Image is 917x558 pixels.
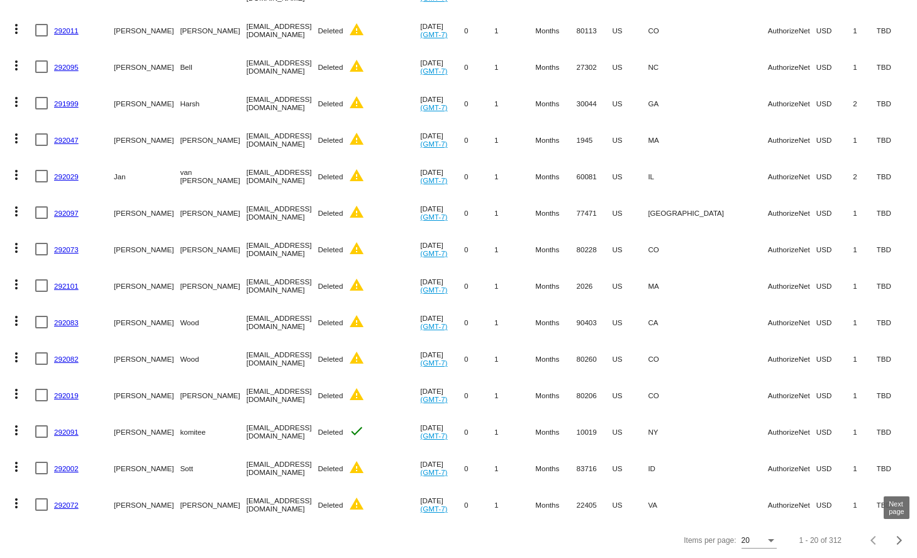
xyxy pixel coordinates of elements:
[648,377,730,413] mat-cell: CO
[612,450,648,486] mat-cell: US
[648,413,730,450] mat-cell: NY
[420,140,447,148] a: (GMT-7)
[114,12,180,48] mat-cell: [PERSON_NAME]
[853,85,876,121] mat-cell: 2
[494,267,535,304] mat-cell: 1
[494,450,535,486] mat-cell: 1
[535,231,576,267] mat-cell: Months
[180,304,246,340] mat-cell: Wood
[464,450,494,486] mat-cell: 0
[612,158,648,194] mat-cell: US
[816,340,853,377] mat-cell: USD
[494,413,535,450] mat-cell: 1
[420,286,447,294] a: (GMT-7)
[648,231,730,267] mat-cell: CO
[464,377,494,413] mat-cell: 0
[494,85,535,121] mat-cell: 1
[180,48,246,85] mat-cell: Bell
[742,537,777,545] mat-select: Items per page:
[180,85,246,121] mat-cell: Harsh
[180,450,246,486] mat-cell: Sott
[420,395,447,403] a: (GMT-7)
[648,121,730,158] mat-cell: MA
[742,536,750,545] span: 20
[577,85,613,121] mat-cell: 30044
[247,158,318,194] mat-cell: [EMAIL_ADDRESS][DOMAIN_NAME]
[648,12,730,48] mat-cell: CO
[420,176,447,184] a: (GMT-7)
[420,468,447,476] a: (GMT-7)
[684,536,736,545] div: Items per page:
[464,340,494,377] mat-cell: 0
[816,48,853,85] mat-cell: USD
[494,48,535,85] mat-cell: 1
[535,304,576,340] mat-cell: Months
[54,172,79,181] a: 292029
[768,377,816,413] mat-cell: AuthorizeNet
[577,194,613,231] mat-cell: 77471
[535,194,576,231] mat-cell: Months
[862,528,887,553] button: Previous page
[853,377,876,413] mat-cell: 1
[577,121,613,158] mat-cell: 1945
[816,158,853,194] mat-cell: USD
[420,413,464,450] mat-cell: [DATE]
[54,501,79,509] a: 292072
[816,85,853,121] mat-cell: USD
[54,209,79,217] a: 292097
[853,450,876,486] mat-cell: 1
[318,245,343,254] span: Deleted
[816,267,853,304] mat-cell: USD
[318,391,343,399] span: Deleted
[54,282,79,290] a: 292101
[612,85,648,121] mat-cell: US
[114,304,180,340] mat-cell: [PERSON_NAME]
[420,194,464,231] mat-cell: [DATE]
[577,486,613,523] mat-cell: 22405
[9,58,24,73] mat-icon: more_vert
[114,413,180,450] mat-cell: [PERSON_NAME]
[887,528,912,553] button: Next page
[54,136,79,144] a: 292047
[318,464,343,472] span: Deleted
[54,318,79,326] a: 292083
[318,501,343,509] span: Deleted
[247,12,318,48] mat-cell: [EMAIL_ADDRESS][DOMAIN_NAME]
[247,304,318,340] mat-cell: [EMAIL_ADDRESS][DOMAIN_NAME]
[9,131,24,146] mat-icon: more_vert
[494,158,535,194] mat-cell: 1
[114,194,180,231] mat-cell: [PERSON_NAME]
[9,167,24,182] mat-icon: more_vert
[114,450,180,486] mat-cell: [PERSON_NAME]
[768,413,816,450] mat-cell: AuthorizeNet
[853,340,876,377] mat-cell: 1
[816,413,853,450] mat-cell: USD
[494,377,535,413] mat-cell: 1
[54,355,79,363] a: 292082
[114,48,180,85] mat-cell: [PERSON_NAME]
[420,322,447,330] a: (GMT-7)
[535,486,576,523] mat-cell: Months
[9,386,24,401] mat-icon: more_vert
[318,99,343,108] span: Deleted
[420,486,464,523] mat-cell: [DATE]
[768,12,816,48] mat-cell: AuthorizeNet
[853,48,876,85] mat-cell: 1
[349,131,364,147] mat-icon: warning
[247,486,318,523] mat-cell: [EMAIL_ADDRESS][DOMAIN_NAME]
[464,231,494,267] mat-cell: 0
[535,340,576,377] mat-cell: Months
[816,194,853,231] mat-cell: USD
[535,450,576,486] mat-cell: Months
[54,26,79,35] a: 292011
[420,304,464,340] mat-cell: [DATE]
[349,496,364,511] mat-icon: warning
[612,267,648,304] mat-cell: US
[768,267,816,304] mat-cell: AuthorizeNet
[420,432,447,440] a: (GMT-7)
[494,121,535,158] mat-cell: 1
[420,505,447,513] a: (GMT-7)
[420,121,464,158] mat-cell: [DATE]
[349,277,364,293] mat-icon: warning
[577,304,613,340] mat-cell: 90403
